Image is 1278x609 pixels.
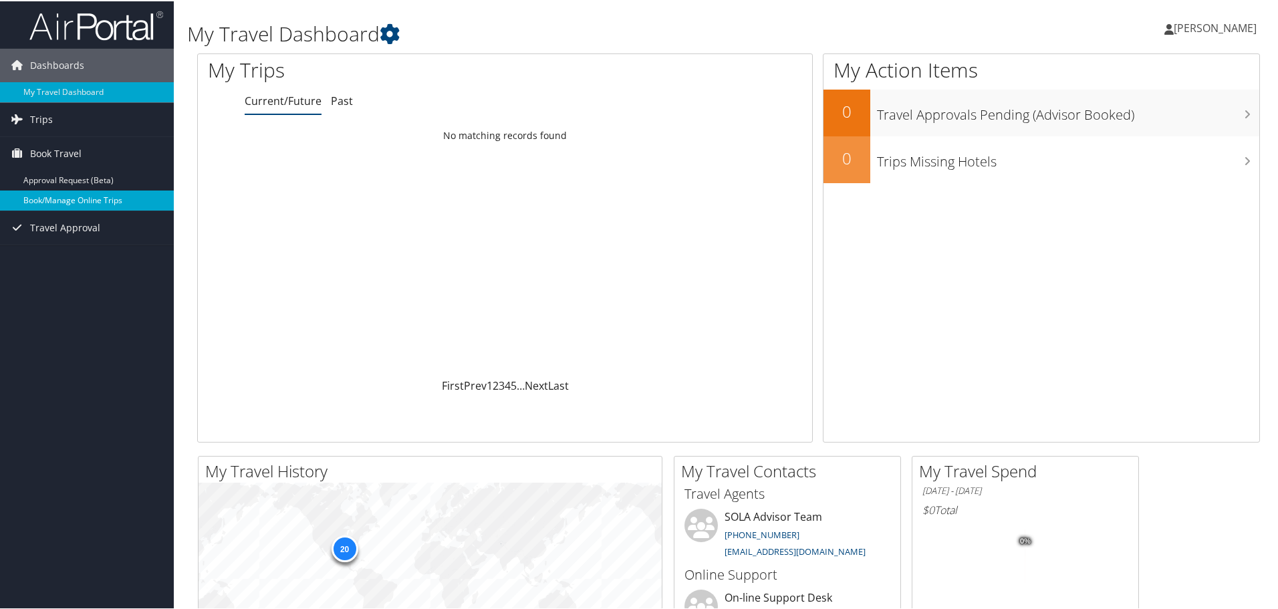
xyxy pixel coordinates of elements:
h2: 0 [823,146,870,168]
h1: My Trips [208,55,546,83]
h3: Travel Approvals Pending (Advisor Booked) [877,98,1259,123]
a: Last [548,377,569,392]
h6: [DATE] - [DATE] [922,483,1128,496]
tspan: 0% [1020,536,1031,544]
h1: My Action Items [823,55,1259,83]
a: 3 [499,377,505,392]
span: Book Travel [30,136,82,169]
span: $0 [922,501,934,516]
a: [PERSON_NAME] [1164,7,1270,47]
h3: Travel Agents [684,483,890,502]
a: First [442,377,464,392]
a: 1 [487,377,493,392]
img: airportal-logo.png [29,9,163,40]
a: 0Travel Approvals Pending (Advisor Booked) [823,88,1259,135]
li: SOLA Advisor Team [678,507,897,562]
a: Next [525,377,548,392]
a: Past [331,92,353,107]
h2: My Travel History [205,459,662,481]
div: 20 [331,534,358,561]
td: No matching records found [198,122,812,146]
a: Current/Future [245,92,322,107]
span: Dashboards [30,47,84,81]
h1: My Travel Dashboard [187,19,909,47]
a: Prev [464,377,487,392]
a: 2 [493,377,499,392]
h3: Trips Missing Hotels [877,144,1259,170]
h6: Total [922,501,1128,516]
span: Travel Approval [30,210,100,243]
a: [PHONE_NUMBER] [725,527,799,539]
h3: Online Support [684,564,890,583]
a: 5 [511,377,517,392]
h2: My Travel Spend [919,459,1138,481]
span: … [517,377,525,392]
span: Trips [30,102,53,135]
h2: My Travel Contacts [681,459,900,481]
span: [PERSON_NAME] [1174,19,1257,34]
a: 4 [505,377,511,392]
h2: 0 [823,99,870,122]
a: 0Trips Missing Hotels [823,135,1259,182]
a: [EMAIL_ADDRESS][DOMAIN_NAME] [725,544,866,556]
